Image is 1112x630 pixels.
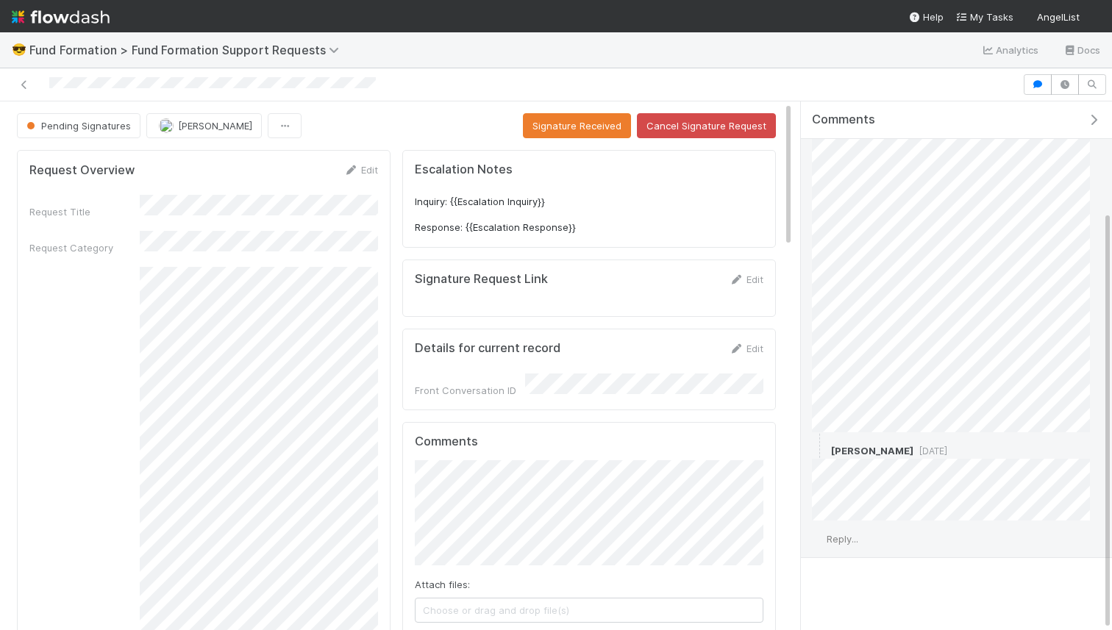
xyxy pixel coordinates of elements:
button: Signature Received [523,113,631,138]
span: 😎 [12,43,26,56]
span: Comments [812,112,875,127]
a: Edit [729,343,763,354]
a: Edit [343,164,378,176]
button: Cancel Signature Request [637,113,776,138]
img: avatar_0a9e60f7-03da-485c-bb15-a40c44fcec20.png [812,444,827,459]
a: Edit [729,273,763,285]
span: Choose or drag and drop file(s) [416,598,763,622]
a: Docs [1063,41,1100,59]
p: Inquiry: {{Escalation Inquiry}} [415,195,763,210]
img: avatar_0a9e60f7-03da-485c-bb15-a40c44fcec20.png [1086,10,1100,25]
h5: Escalation Notes [415,162,763,177]
div: Request Category [29,240,140,255]
span: Reply... [827,533,858,545]
div: Front Conversation ID [415,383,525,398]
h5: Details for current record [415,341,560,356]
label: Attach files: [415,577,470,592]
h5: Comments [415,434,763,449]
a: My Tasks [955,10,1013,24]
p: Response: {{Escalation Response}} [415,221,763,235]
span: AngelList [1037,11,1080,23]
div: Help [908,10,944,24]
a: Analytics [981,41,1039,59]
span: My Tasks [955,11,1013,23]
h5: Signature Request Link [415,272,548,287]
img: avatar_0a9e60f7-03da-485c-bb15-a40c44fcec20.png [812,531,827,546]
span: [DATE] [913,445,947,457]
span: [PERSON_NAME] [831,445,913,457]
div: Request Title [29,204,140,219]
h5: Request Overview [29,163,135,178]
span: Fund Formation > Fund Formation Support Requests [29,43,346,57]
img: logo-inverted-e16ddd16eac7371096b0.svg [12,4,110,29]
